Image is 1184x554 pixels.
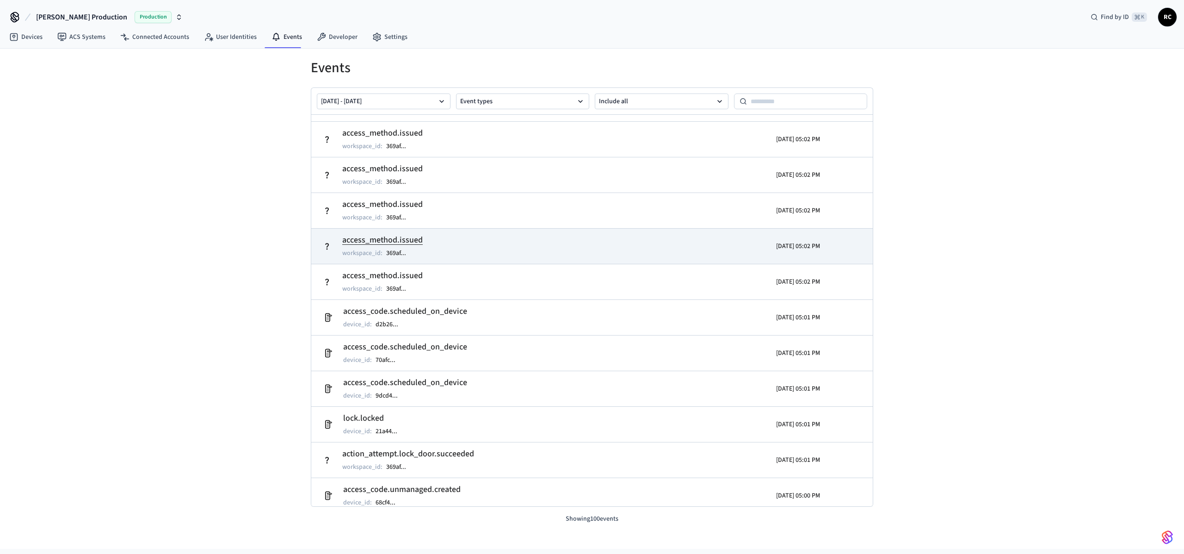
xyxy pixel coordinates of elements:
[36,12,127,23] span: [PERSON_NAME] Production
[342,284,382,293] p: workspace_id :
[309,29,365,45] a: Developer
[384,248,415,259] button: 369af...
[384,212,415,223] button: 369af...
[113,29,197,45] a: Connected Accounts
[343,427,372,436] p: device_id :
[197,29,264,45] a: User Identities
[365,29,415,45] a: Settings
[374,390,407,401] button: 9dcd4...
[1162,530,1173,545] img: SeamLogoGradient.69752ec5.svg
[135,11,172,23] span: Production
[342,142,382,151] p: workspace_id :
[776,455,820,465] p: [DATE] 05:01 PM
[342,448,474,461] h2: action_attempt.lock_door.succeeded
[776,384,820,393] p: [DATE] 05:01 PM
[374,426,407,437] button: 21a44...
[342,127,423,140] h2: access_method.issued
[343,391,372,400] p: device_id :
[776,242,820,251] p: [DATE] 05:02 PM
[343,498,372,507] p: device_id :
[776,170,820,180] p: [DATE] 05:02 PM
[1132,12,1147,22] span: ⌘ K
[264,29,309,45] a: Events
[1083,9,1154,25] div: Find by ID⌘ K
[311,514,873,524] p: Showing 100 events
[342,177,382,187] p: workspace_id :
[384,283,415,294] button: 369af...
[776,420,820,429] p: [DATE] 05:01 PM
[50,29,113,45] a: ACS Systems
[776,206,820,215] p: [DATE] 05:02 PM
[595,93,728,109] button: Include all
[1101,12,1129,22] span: Find by ID
[384,176,415,187] button: 369af...
[342,249,382,258] p: workspace_id :
[776,277,820,286] p: [DATE] 05:02 PM
[384,461,415,473] button: 369af...
[1158,8,1177,26] button: RC
[342,462,382,472] p: workspace_id :
[1159,9,1176,25] span: RC
[343,376,467,389] h2: access_code.scheduled_on_device
[2,29,50,45] a: Devices
[776,491,820,500] p: [DATE] 05:00 PM
[456,93,590,109] button: Event types
[343,483,461,496] h2: access_code.unmanaged.created
[776,313,820,322] p: [DATE] 05:01 PM
[342,213,382,222] p: workspace_id :
[374,355,405,366] button: 70afc...
[317,93,450,109] button: [DATE] - [DATE]
[311,60,873,76] h1: Events
[374,319,407,330] button: d2b26...
[343,320,372,329] p: device_id :
[342,234,423,247] h2: access_method.issued
[342,162,423,175] h2: access_method.issued
[776,135,820,144] p: [DATE] 05:02 PM
[343,305,467,318] h2: access_code.scheduled_on_device
[343,355,372,365] p: device_id :
[343,412,407,425] h2: lock.locked
[384,141,415,152] button: 369af...
[342,269,423,282] h2: access_method.issued
[343,341,467,354] h2: access_code.scheduled_on_device
[776,349,820,358] p: [DATE] 05:01 PM
[342,198,423,211] h2: access_method.issued
[374,497,405,508] button: 68cf4...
